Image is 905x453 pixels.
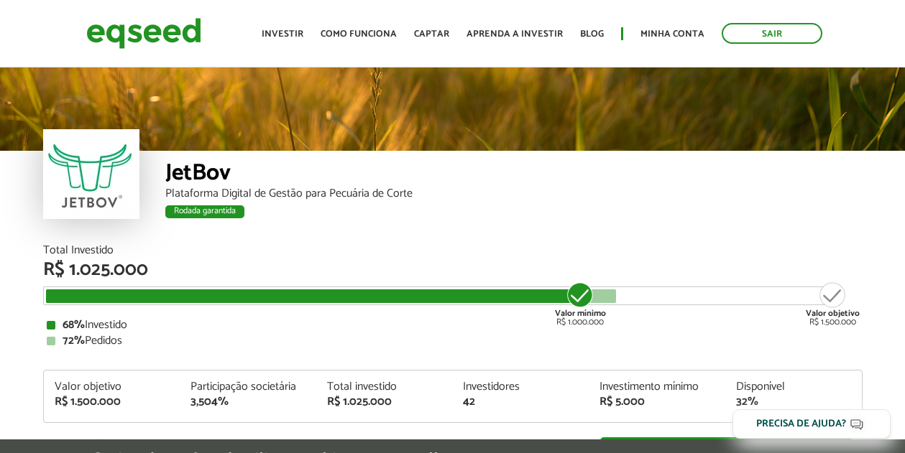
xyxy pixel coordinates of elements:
[63,315,85,335] strong: 68%
[599,381,715,393] div: Investimento mínimo
[63,331,85,350] strong: 72%
[43,245,863,256] div: Total Investido
[86,14,201,52] img: EqSeed
[463,396,578,408] div: 42
[555,307,606,320] strong: Valor mínimo
[806,281,860,327] div: R$ 1.500.000
[640,29,704,39] a: Minha conta
[722,23,822,44] a: Sair
[463,381,578,393] div: Investidores
[580,29,604,39] a: Blog
[467,29,563,39] a: Aprenda a investir
[262,29,303,39] a: Investir
[414,29,449,39] a: Captar
[327,396,442,408] div: R$ 1.025.000
[806,307,860,320] strong: Valor objetivo
[736,396,851,408] div: 32%
[47,319,859,331] div: Investido
[55,381,170,393] div: Valor objetivo
[190,396,306,408] div: 3,504%
[165,205,244,218] div: Rodada garantida
[43,261,863,279] div: R$ 1.025.000
[553,281,607,327] div: R$ 1.000.000
[599,396,715,408] div: R$ 5.000
[165,162,863,188] div: JetBov
[190,381,306,393] div: Participação societária
[327,381,442,393] div: Total investido
[55,396,170,408] div: R$ 1.500.000
[321,29,397,39] a: Como funciona
[54,437,579,451] p: Compartilhar:
[165,188,863,200] div: Plataforma Digital de Gestão para Pecuária de Corte
[47,335,859,347] div: Pedidos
